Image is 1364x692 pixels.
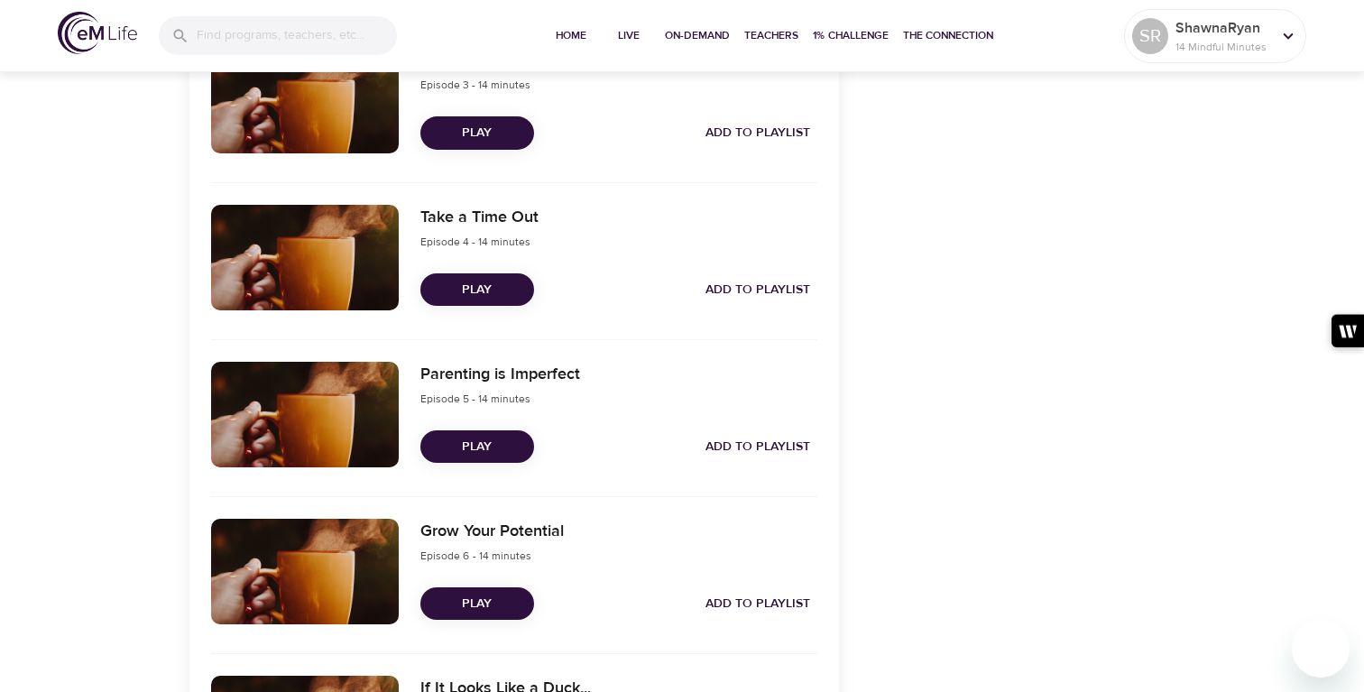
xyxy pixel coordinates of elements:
[698,587,817,621] button: Add to Playlist
[1132,18,1168,54] div: SR
[420,116,534,150] button: Play
[420,78,530,92] span: Episode 3 - 14 minutes
[813,26,889,45] span: 1% Challenge
[197,16,397,55] input: Find programs, teachers, etc...
[435,593,520,615] span: Play
[698,430,817,464] button: Add to Playlist
[744,26,798,45] span: Teachers
[665,26,730,45] span: On-Demand
[420,430,534,464] button: Play
[420,519,564,545] h6: Grow Your Potential
[420,273,534,307] button: Play
[698,273,817,307] button: Add to Playlist
[435,279,520,301] span: Play
[607,26,650,45] span: Live
[435,436,520,458] span: Play
[705,122,810,144] span: Add to Playlist
[1175,17,1271,39] p: ShawnaRyan
[420,205,539,231] h6: Take a Time Out
[698,116,817,150] button: Add to Playlist
[705,436,810,458] span: Add to Playlist
[420,392,530,406] span: Episode 5 - 14 minutes
[435,122,520,144] span: Play
[420,549,531,563] span: Episode 6 - 14 minutes
[705,279,810,301] span: Add to Playlist
[58,12,137,54] img: logo
[549,26,593,45] span: Home
[420,235,530,249] span: Episode 4 - 14 minutes
[903,26,993,45] span: The Connection
[1292,620,1350,678] iframe: Button to launch messaging window
[420,587,534,621] button: Play
[1175,39,1271,55] p: 14 Mindful Minutes
[705,593,810,615] span: Add to Playlist
[420,362,580,388] h6: Parenting is Imperfect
